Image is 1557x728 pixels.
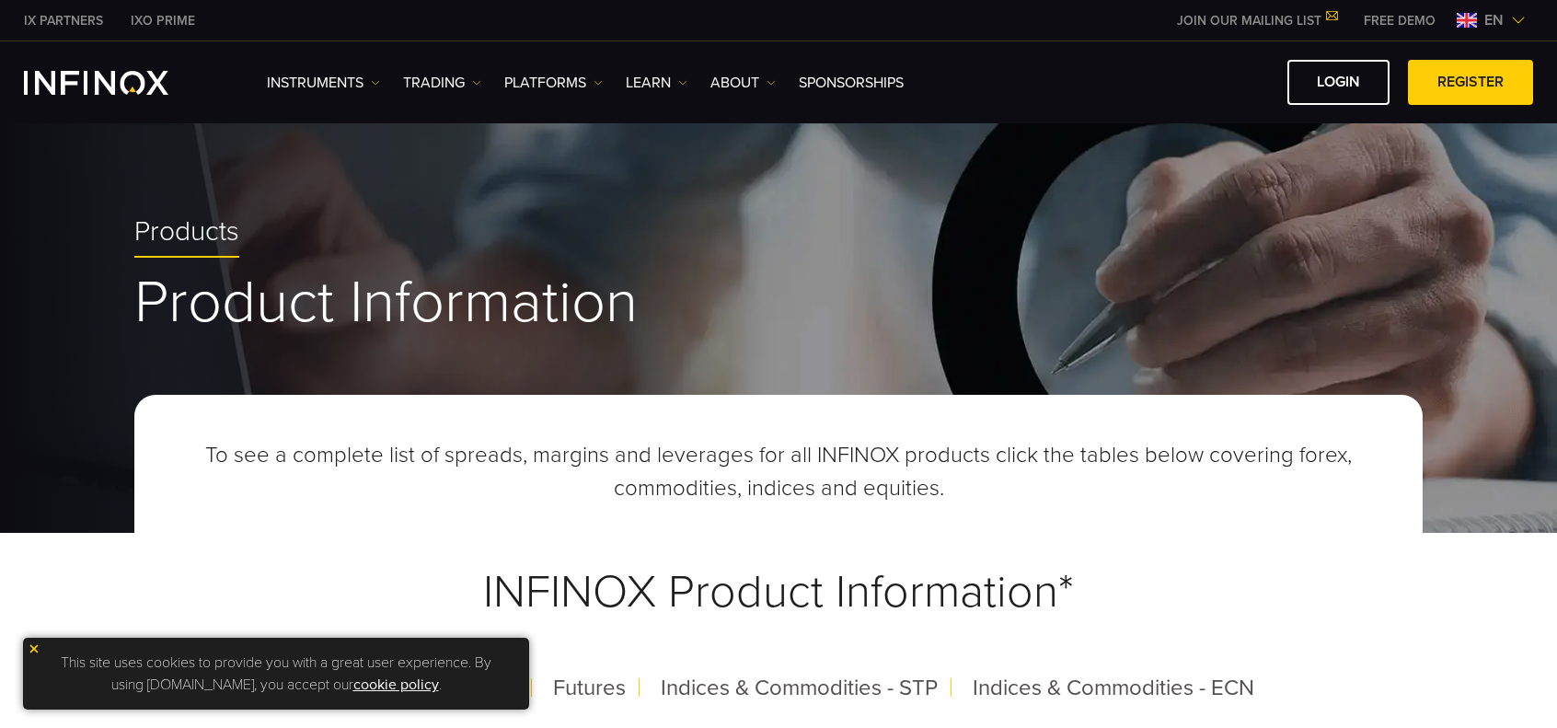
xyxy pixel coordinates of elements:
[626,72,687,94] a: Learn
[10,11,117,30] a: INFINOX
[504,72,603,94] a: PLATFORMS
[403,72,481,94] a: TRADING
[28,642,40,655] img: yellow close icon
[24,71,212,95] a: INFINOX Logo
[1287,60,1390,105] a: LOGIN
[117,11,209,30] a: INFINOX
[134,272,1423,334] h1: Product Information
[710,72,776,94] a: ABOUT
[973,675,1254,701] span: Indices & Commodities - ECN
[267,72,380,94] a: Instruments
[179,520,1378,664] h3: INFINOX Product Information*
[1477,9,1511,31] span: en
[1408,60,1533,105] a: REGISTER
[353,676,439,694] a: cookie policy
[134,215,239,249] span: Products
[179,439,1378,505] p: To see a complete list of spreads, margins and leverages for all INFINOX products click the table...
[553,675,626,701] span: Futures
[32,647,520,700] p: This site uses cookies to provide you with a great user experience. By using [DOMAIN_NAME], you a...
[799,72,904,94] a: SPONSORSHIPS
[661,675,938,701] span: Indices & Commodities - STP
[1163,13,1350,29] a: JOIN OUR MAILING LIST
[1350,11,1449,30] a: INFINOX MENU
